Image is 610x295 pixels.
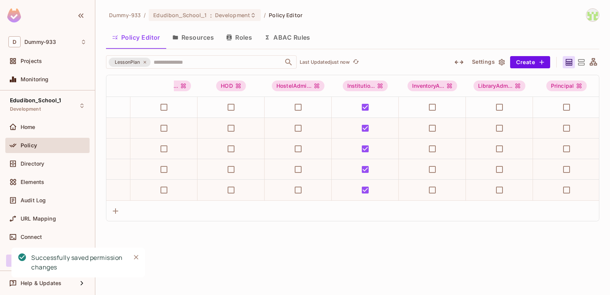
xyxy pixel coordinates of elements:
[264,11,266,19] li: /
[21,76,49,82] span: Monitoring
[144,11,146,19] li: /
[21,58,42,64] span: Projects
[351,58,360,67] button: refresh
[109,11,141,19] span: the active workspace
[474,81,526,91] span: LibraryAdmin
[166,28,220,47] button: Resources
[8,36,21,47] span: D
[269,11,302,19] span: Policy Editor
[109,58,151,67] div: LessonPlan
[21,179,44,185] span: Elements
[272,81,324,91] span: HostelAdmin
[7,8,21,23] img: SReyMgAAAABJRU5ErkJggg==
[21,161,44,167] span: Directory
[21,197,46,203] span: Audit Log
[474,81,526,91] div: LibraryAdm...
[21,124,35,130] span: Home
[343,81,388,91] span: InstitutionalAdmin
[153,11,207,19] span: Edudibon_School_1
[300,59,350,65] p: Last Updated just now
[10,106,41,112] span: Development
[210,12,212,18] span: :
[110,58,145,66] span: LessonPlan
[353,58,359,66] span: refresh
[586,9,599,21] img: Sudhanshu
[408,81,457,91] span: InventoryAssetAdmin
[546,81,587,91] div: Principal
[469,56,507,68] button: Settings
[21,234,42,240] span: Connect
[216,81,246,91] div: HOD
[343,81,388,91] div: Institutio...
[283,57,294,68] button: Open
[350,58,360,67] span: Click to refresh data
[510,56,550,68] button: Create
[21,216,56,222] span: URL Mapping
[106,28,166,47] button: Policy Editor
[272,81,324,91] div: HostelAdmi...
[31,253,124,272] div: Successfully saved permission changes
[220,28,258,47] button: Roles
[130,251,142,263] button: Close
[258,28,316,47] button: ABAC Rules
[10,97,61,103] span: Edudibon_School_1
[21,142,37,148] span: Policy
[408,81,457,91] div: InventoryA...
[24,39,56,45] span: Workspace: Dummy-933
[215,11,250,19] span: Development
